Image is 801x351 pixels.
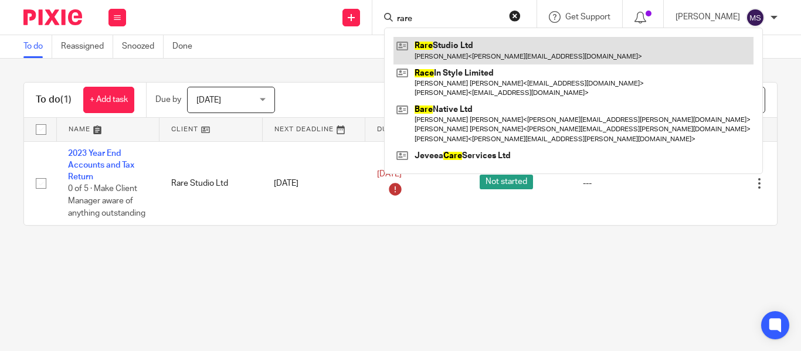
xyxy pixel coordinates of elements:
td: [DATE] [262,141,365,225]
a: 2023 Year End Accounts and Tax Return [68,149,134,182]
button: Clear [509,10,521,22]
span: Get Support [565,13,610,21]
div: --- [583,178,663,189]
a: Reassigned [61,35,113,58]
span: (1) [60,95,72,104]
p: [PERSON_NAME] [676,11,740,23]
td: Rare Studio Ltd [159,141,263,225]
input: Search [396,14,501,25]
a: Done [172,35,201,58]
p: Due by [155,94,181,105]
img: Pixie [23,9,82,25]
span: [DATE] [196,96,221,104]
span: [DATE] [377,170,402,178]
span: 0 of 5 · Make Client Manager aware of anything outstanding [68,185,145,217]
a: + Add task [83,87,134,113]
h1: To do [36,94,72,106]
span: Not started [480,175,533,189]
a: To do [23,35,52,58]
a: Snoozed [122,35,164,58]
img: svg%3E [746,8,765,27]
